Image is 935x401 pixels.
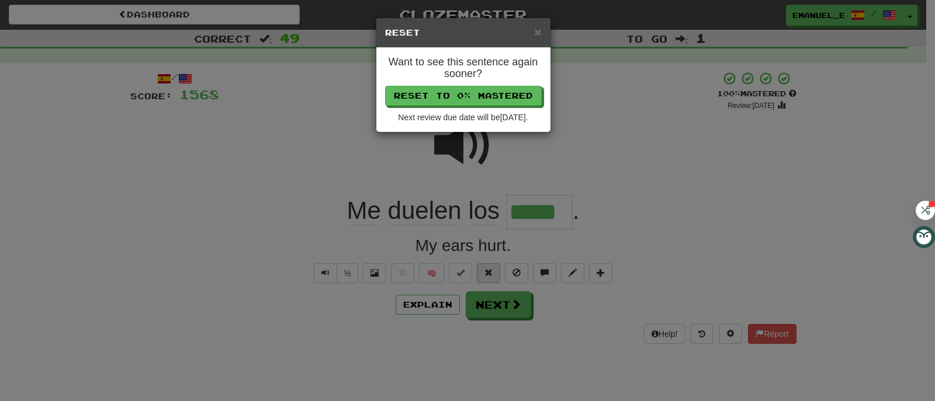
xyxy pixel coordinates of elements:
button: Close [534,26,541,38]
button: Reset to 0% Mastered [385,86,542,106]
div: Next review due date will be [DATE] . [385,111,542,123]
h5: Reset [385,27,542,39]
span: × [534,25,541,39]
h4: Want to see this sentence again sooner? [385,57,542,80]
